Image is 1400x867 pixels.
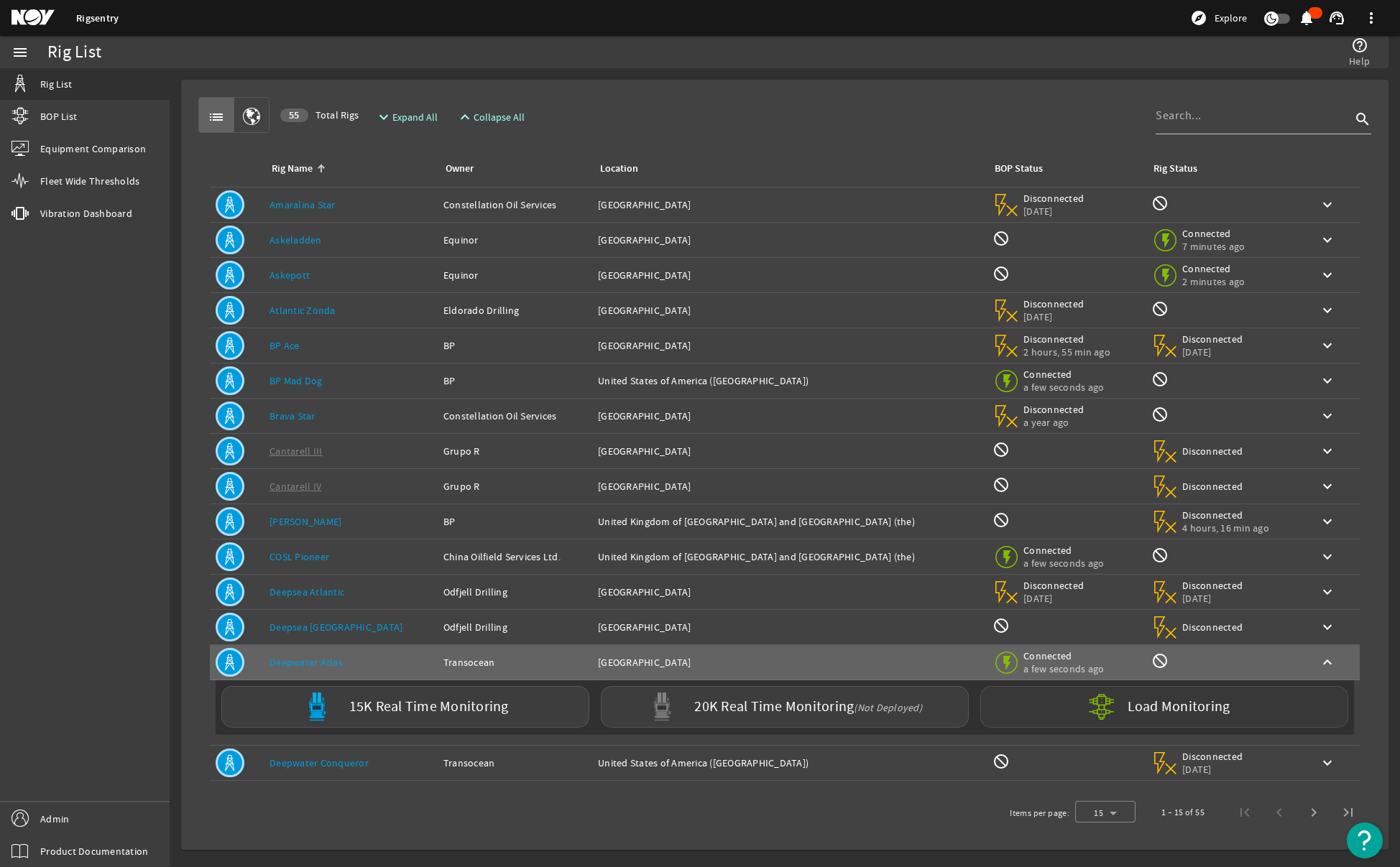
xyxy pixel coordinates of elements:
span: Connected [1023,368,1104,381]
a: Amaralina Star [270,198,336,211]
mat-icon: expand_more [375,108,387,126]
div: BOP Status [995,161,1043,177]
span: Disconnected [1023,403,1084,416]
mat-icon: keyboard_arrow_down [1319,618,1336,636]
div: Eldorado Drilling [443,303,586,317]
div: Transocean [443,756,586,770]
mat-icon: BOP Monitoring not available for this rig [993,230,1010,247]
div: Location [598,161,975,177]
mat-icon: Rig Monitoring not available for this rig [1151,195,1169,212]
div: [GEOGRAPHIC_DATA] [598,479,981,493]
div: Rig Status [1153,161,1197,177]
span: Disconnected [1182,445,1243,458]
button: Next page [1297,795,1331,830]
button: Explore [1184,6,1253,29]
span: Connected [1182,262,1245,275]
span: Disconnected [1182,333,1243,346]
mat-icon: keyboard_arrow_down [1319,548,1336,565]
i: search [1354,111,1371,128]
a: BP Mad Dog [270,374,323,387]
mat-icon: BOP Monitoring not available for this rig [993,265,1010,282]
span: Equipment Comparison [40,142,146,156]
mat-icon: keyboard_arrow_down [1319,372,1336,389]
span: Disconnected [1182,509,1269,521]
input: Search... [1156,107,1351,124]
label: 20K Real Time Monitoring [694,700,922,715]
span: BOP List [40,109,77,124]
button: Last page [1331,795,1366,830]
span: Connected [1023,649,1104,662]
div: BP [443,374,586,388]
mat-icon: keyboard_arrow_down [1319,513,1336,530]
span: Connected [1023,544,1104,557]
button: Expand All [369,104,443,130]
a: Rigsentry [76,11,119,25]
span: 4 hours, 16 min ago [1182,521,1269,534]
div: [GEOGRAPHIC_DATA] [598,303,981,317]
a: BP Ace [270,339,300,352]
mat-icon: menu [11,44,29,61]
label: Load Monitoring [1128,700,1230,714]
span: Disconnected [1023,579,1084,592]
div: United Kingdom of [GEOGRAPHIC_DATA] and [GEOGRAPHIC_DATA] (the) [598,514,981,529]
mat-icon: keyboard_arrow_down [1319,266,1336,284]
span: Total Rigs [280,108,359,122]
div: Equinor [443,268,586,282]
label: 15K Real Time Monitoring [349,700,509,715]
span: Fleet Wide Thresholds [40,174,139,188]
div: 55 [280,108,308,122]
mat-icon: BOP Monitoring not available for this rig [993,511,1010,529]
span: Disconnected [1182,621,1243,634]
mat-icon: vibration [11,205,29,222]
img: Bluepod.svg [303,692,331,721]
div: Grupo R [443,479,586,493]
a: Askepott [270,269,310,282]
div: [GEOGRAPHIC_DATA] [598,620,981,634]
div: United States of America ([GEOGRAPHIC_DATA]) [598,756,981,770]
button: more_vert [1354,1,1389,35]
a: Atlantic Zonda [270,304,336,317]
span: (Not Deployed) [854,701,922,714]
span: 2 minutes ago [1182,275,1245,288]
div: Constellation Oil Services [443,409,586,423]
span: [DATE] [1182,346,1243,358]
span: Collapse All [474,110,525,124]
a: [PERSON_NAME] [270,515,341,528]
mat-icon: help_outline [1351,37,1368,54]
span: Rig List [40,77,72,91]
span: Product Documentation [40,844,148,858]
mat-icon: keyboard_arrow_down [1319,196,1336,213]
div: China Oilfield Services Ltd. [443,550,586,564]
div: BP [443,338,586,353]
span: [DATE] [1023,592,1084,605]
span: Disconnected [1182,750,1243,763]
span: a few seconds ago [1023,557,1104,570]
a: Deepwater Conqueror [270,756,369,769]
mat-icon: Rig Monitoring not available for this rig [1151,371,1169,388]
mat-icon: Rig Monitoring not available for this rig [1151,547,1169,564]
a: 20K Real Time Monitoring(Not Deployed) [595,686,975,728]
div: Location [600,161,638,177]
mat-icon: Rig Monitoring not available for this rig [1151,300,1169,317]
div: Owner [443,161,581,177]
span: Admin [40,812,69,826]
mat-icon: Rig Monitoring not available for this rig [1151,406,1169,423]
div: [GEOGRAPHIC_DATA] [598,655,981,669]
a: 15K Real Time Monitoring [216,686,595,728]
span: Expand All [392,110,438,124]
a: Deepsea [GEOGRAPHIC_DATA] [270,621,402,634]
mat-icon: keyboard_arrow_down [1319,583,1336,601]
a: Load Monitoring [975,686,1354,728]
a: Deepwater Atlas [270,656,343,669]
span: Disconnected [1182,480,1243,493]
div: Odfjell Drilling [443,585,586,599]
a: Cantarell IV [270,480,321,493]
div: [GEOGRAPHIC_DATA] [598,409,981,423]
span: Disconnected [1023,333,1110,346]
span: Connected [1182,227,1245,240]
div: [GEOGRAPHIC_DATA] [598,233,981,247]
mat-icon: keyboard_arrow_down [1319,754,1336,771]
div: United Kingdom of [GEOGRAPHIC_DATA] and [GEOGRAPHIC_DATA] (the) [598,550,981,564]
mat-icon: BOP Monitoring not available for this rig [993,476,1010,493]
mat-icon: expand_less [456,108,468,126]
